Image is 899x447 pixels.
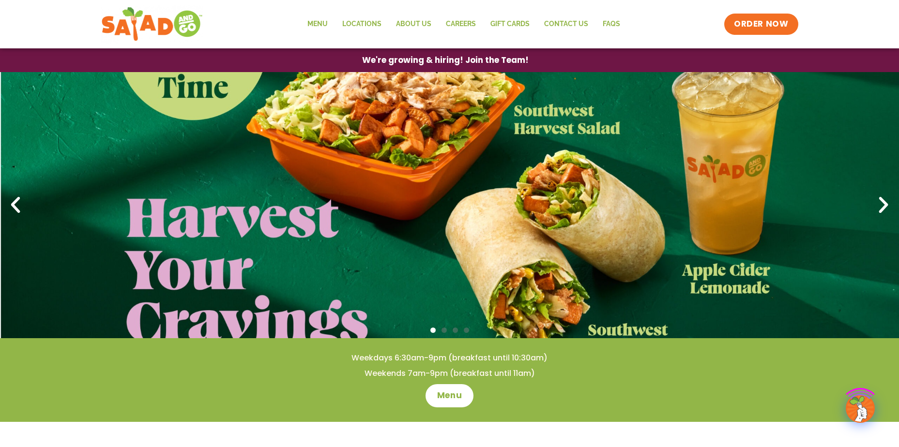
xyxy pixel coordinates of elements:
div: Previous slide [5,194,26,216]
span: Go to slide 4 [464,328,469,333]
span: Menu [437,390,462,402]
span: Go to slide 1 [430,328,436,333]
h4: Weekends 7am-9pm (breakfast until 11am) [19,368,880,379]
a: About Us [389,13,439,35]
span: We're growing & hiring! Join the Team! [362,56,529,64]
nav: Menu [300,13,627,35]
a: ORDER NOW [724,14,798,35]
span: Go to slide 3 [453,328,458,333]
a: We're growing & hiring! Join the Team! [348,49,543,72]
span: ORDER NOW [734,18,788,30]
a: GIFT CARDS [483,13,537,35]
a: Careers [439,13,483,35]
a: Menu [300,13,335,35]
a: Menu [426,384,473,407]
img: new-SAG-logo-768×292 [101,5,203,44]
h4: Weekdays 6:30am-9pm (breakfast until 10:30am) [19,353,880,363]
div: Next slide [873,194,894,216]
span: Go to slide 2 [442,328,447,333]
a: Locations [335,13,389,35]
a: FAQs [595,13,627,35]
a: Contact Us [537,13,595,35]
